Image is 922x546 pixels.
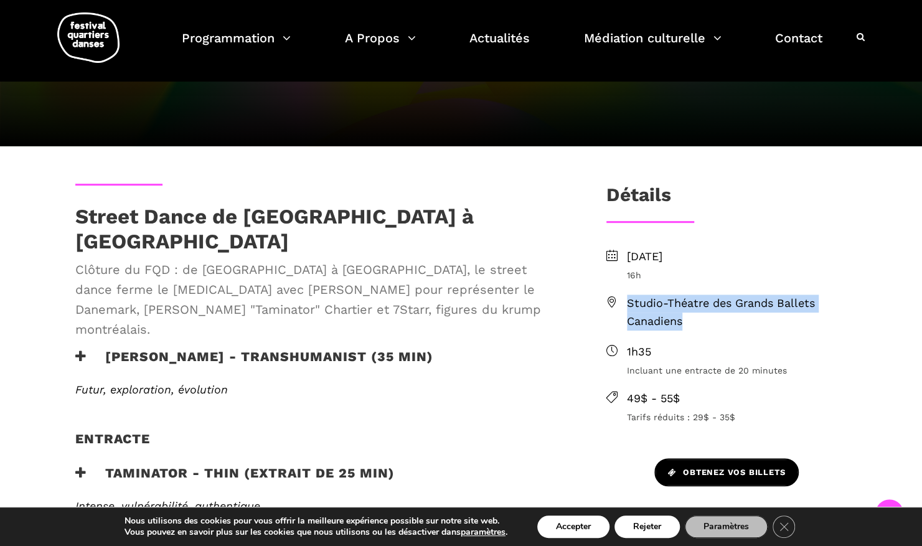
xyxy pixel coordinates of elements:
h3: [PERSON_NAME] - TRANSHUMANIST (35 min) [75,349,433,380]
a: A Propos [345,27,416,64]
h1: Street Dance de [GEOGRAPHIC_DATA] à [GEOGRAPHIC_DATA] [75,204,566,253]
p: Nous utilisons des cookies pour vous offrir la meilleure expérience possible sur notre site web. [125,515,507,527]
span: Clôture du FQD : de [GEOGRAPHIC_DATA] à [GEOGRAPHIC_DATA], le street dance ferme le [MEDICAL_DATA... [75,260,566,339]
button: Close GDPR Cookie Banner [773,515,795,538]
span: 1h35 [627,343,847,361]
span: Intense, vulnérabilité, authentique [75,499,260,512]
a: Médiation culturelle [584,27,722,64]
button: paramètres [461,527,506,538]
h4: Entracte [75,431,150,462]
button: Rejeter [614,515,680,538]
p: Vous pouvez en savoir plus sur les cookies que nous utilisons ou les désactiver dans . [125,527,507,538]
span: Obtenez vos billets [668,466,785,479]
span: Futur, exploration, évolution [75,383,228,396]
a: Programmation [182,27,291,64]
span: Studio-Théatre des Grands Ballets Canadiens [627,294,847,331]
a: Actualités [469,27,530,64]
span: 49$ - 55$ [627,390,847,408]
a: Contact [775,27,822,64]
span: Tarifs réduits : 29$ - 35$ [627,410,847,424]
button: Accepter [537,515,609,538]
span: Incluant une entracte de 20 minutes [627,364,847,377]
span: 16h [627,268,847,282]
h3: Détails [606,184,671,215]
h3: Taminator - Thin (extrait de 25 min) [75,465,395,496]
img: logo-fqd-med [57,12,120,63]
span: [DATE] [627,248,847,266]
button: Paramètres [685,515,768,538]
a: Obtenez vos billets [654,458,799,486]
